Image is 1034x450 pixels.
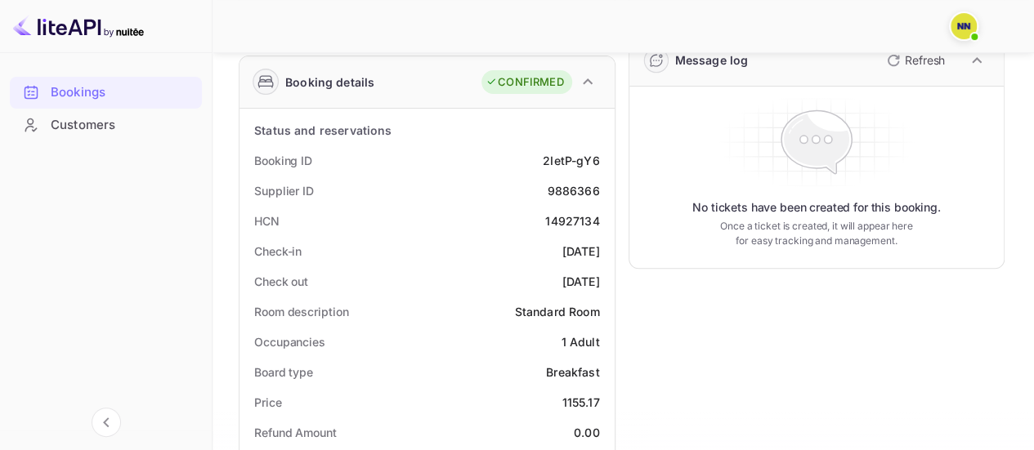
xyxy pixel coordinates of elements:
[545,212,599,229] div: 14927134
[10,77,202,109] div: Bookings
[562,273,600,290] div: [DATE]
[561,333,599,350] div: 1 Adult
[562,243,600,260] div: [DATE]
[562,394,599,411] div: 1155.17
[905,51,945,69] p: Refresh
[254,182,314,199] div: Supplier ID
[254,152,312,169] div: Booking ID
[254,273,308,290] div: Check out
[486,74,563,91] div: CONFIRMED
[254,303,348,320] div: Room description
[10,109,202,140] a: Customers
[51,83,194,102] div: Bookings
[877,47,951,74] button: Refresh
[254,243,302,260] div: Check-in
[254,424,337,441] div: Refund Amount
[254,363,313,381] div: Board type
[546,363,599,381] div: Breakfast
[10,77,202,107] a: Bookings
[692,199,941,216] p: No tickets have been created for this booking.
[254,212,280,229] div: HCN
[285,74,374,91] div: Booking details
[675,51,749,69] div: Message log
[543,152,599,169] div: 2IetP-gY6
[92,408,121,437] button: Collapse navigation
[254,394,282,411] div: Price
[717,219,915,248] p: Once a ticket is created, it will appear here for easy tracking and management.
[10,109,202,141] div: Customers
[547,182,599,199] div: 9886366
[574,424,600,441] div: 0.00
[51,116,194,135] div: Customers
[13,13,144,39] img: LiteAPI logo
[254,333,325,350] div: Occupancies
[254,122,392,139] div: Status and reservations
[515,303,600,320] div: Standard Room
[951,13,977,39] img: N/A N/A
